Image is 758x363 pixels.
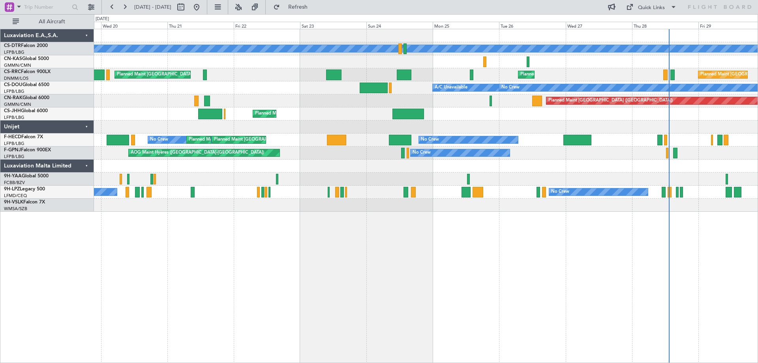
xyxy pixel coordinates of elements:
[4,174,22,179] span: 9H-YAA
[101,22,167,29] div: Wed 20
[4,206,27,212] a: WMSA/SZB
[134,4,171,11] span: [DATE] - [DATE]
[4,180,25,186] a: FCBB/BZV
[4,148,51,152] a: F-GPNJFalcon 900EX
[4,154,24,160] a: LFPB/LBG
[622,1,681,13] button: Quick Links
[24,1,69,13] input: Trip Number
[4,200,23,205] span: 9H-VSLK
[4,187,45,192] a: 9H-LPZLegacy 500
[255,108,379,120] div: Planned Maint [GEOGRAPHIC_DATA] ([GEOGRAPHIC_DATA])
[96,16,109,23] div: [DATE]
[150,134,168,146] div: No Crew
[4,49,24,55] a: LFPB/LBG
[4,70,21,74] span: CS-RRC
[413,147,431,159] div: No Crew
[4,141,24,147] a: LFPB/LBG
[4,109,21,113] span: CS-JHH
[4,148,21,152] span: F-GPNJ
[300,22,366,29] div: Sat 23
[4,43,21,48] span: CS-DTR
[281,4,315,10] span: Refresh
[638,4,665,12] div: Quick Links
[21,19,83,24] span: All Aircraft
[4,43,48,48] a: CS-DTRFalcon 2000
[4,56,49,61] a: CN-KASGlobal 5000
[4,88,24,94] a: LFPB/LBG
[435,82,467,94] div: A/C Unavailable
[234,22,300,29] div: Fri 22
[551,186,569,198] div: No Crew
[4,135,43,139] a: F-HECDFalcon 7X
[4,135,21,139] span: F-HECD
[4,174,49,179] a: 9H-YAAGlobal 5000
[4,109,48,113] a: CS-JHHGlobal 6000
[214,134,338,146] div: Planned Maint [GEOGRAPHIC_DATA] ([GEOGRAPHIC_DATA])
[421,134,439,146] div: No Crew
[566,22,632,29] div: Wed 27
[131,147,264,159] div: AOG Maint Hyères ([GEOGRAPHIC_DATA]-[GEOGRAPHIC_DATA])
[4,187,20,192] span: 9H-LPZ
[4,83,49,87] a: CS-DOUGlobal 6500
[117,69,241,81] div: Planned Maint [GEOGRAPHIC_DATA] ([GEOGRAPHIC_DATA])
[4,115,24,120] a: LFPB/LBG
[4,75,28,81] a: DNMM/LOS
[499,22,565,29] div: Tue 26
[4,83,23,87] span: CS-DOU
[4,102,31,107] a: GMMN/CMN
[433,22,499,29] div: Mon 25
[4,193,27,199] a: LFMD/CEQ
[4,62,31,68] a: GMMN/CMN
[4,200,45,205] a: 9H-VSLKFalcon 7X
[4,56,22,61] span: CN-KAS
[520,69,645,81] div: Planned Maint [GEOGRAPHIC_DATA] ([GEOGRAPHIC_DATA])
[4,96,49,100] a: CN-RAKGlobal 6000
[501,82,520,94] div: No Crew
[189,134,313,146] div: Planned Maint [GEOGRAPHIC_DATA] ([GEOGRAPHIC_DATA])
[366,22,433,29] div: Sun 24
[4,70,51,74] a: CS-RRCFalcon 900LX
[4,96,23,100] span: CN-RAK
[632,22,698,29] div: Thu 28
[9,15,86,28] button: All Aircraft
[270,1,317,13] button: Refresh
[167,22,234,29] div: Thu 21
[548,95,673,107] div: Planned Maint [GEOGRAPHIC_DATA] ([GEOGRAPHIC_DATA])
